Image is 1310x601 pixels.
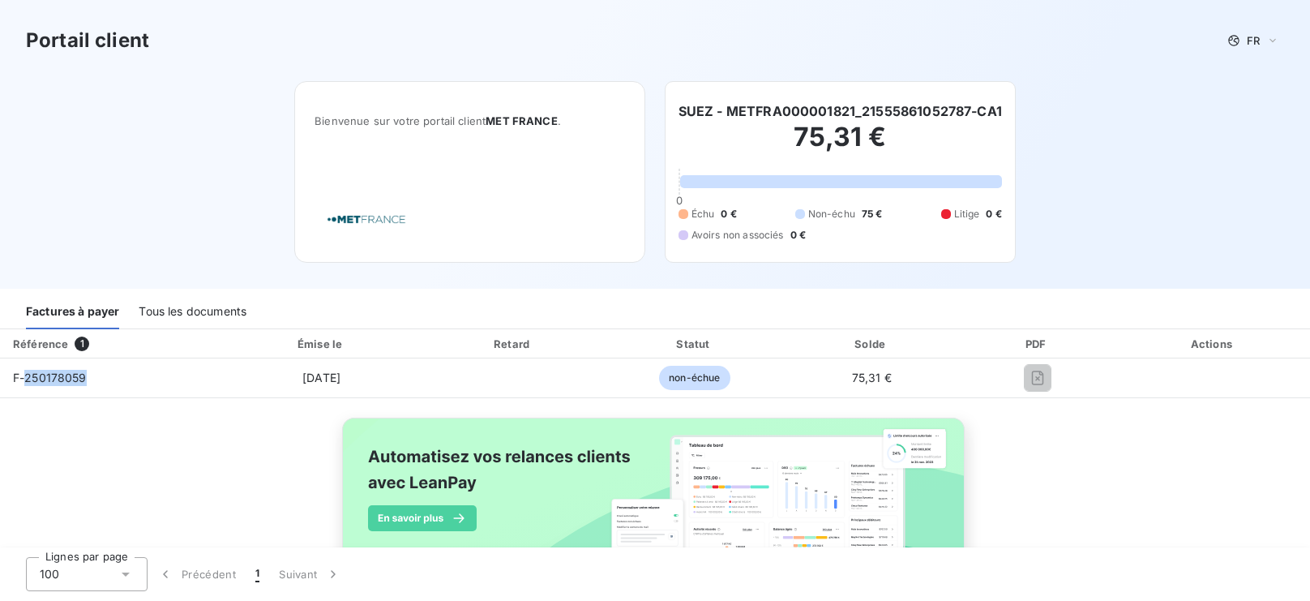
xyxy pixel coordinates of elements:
[790,228,806,243] span: 0 €
[679,101,1002,121] h6: SUEZ - METFRA000001821_21555861052787-CA1
[225,336,417,352] div: Émise le
[75,337,89,351] span: 1
[659,366,730,390] span: non-échue
[954,207,980,221] span: Litige
[608,336,781,352] div: Statut
[486,114,558,127] span: MET FRANCE
[246,557,269,591] button: 1
[1247,34,1260,47] span: FR
[676,194,683,207] span: 0
[255,566,259,582] span: 1
[139,295,246,329] div: Tous les documents
[691,207,715,221] span: Échu
[40,566,59,582] span: 100
[269,557,351,591] button: Suivant
[26,26,149,55] h3: Portail client
[787,336,956,352] div: Solde
[852,371,892,384] span: 75,31 €
[148,557,246,591] button: Précédent
[1119,336,1307,352] div: Actions
[679,121,1002,170] h2: 75,31 €
[721,207,736,221] span: 0 €
[13,371,87,384] span: F-250178059
[808,207,855,221] span: Non-échu
[315,196,418,243] img: Company logo
[302,371,340,384] span: [DATE]
[13,337,68,350] div: Référence
[862,207,883,221] span: 75 €
[962,336,1113,352] div: PDF
[691,228,784,243] span: Avoirs non associés
[26,295,119,329] div: Factures à payer
[425,336,601,352] div: Retard
[986,207,1001,221] span: 0 €
[315,114,625,127] span: Bienvenue sur votre portail client .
